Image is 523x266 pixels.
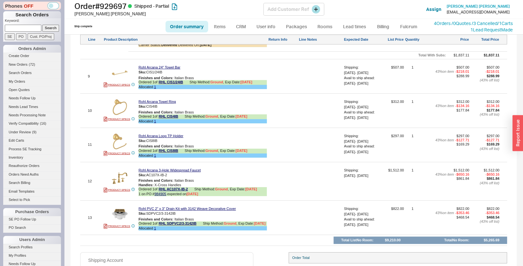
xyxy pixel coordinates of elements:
[3,171,61,178] a: Orders Need Auths
[218,149,247,154] div: , Exp Date:
[88,143,102,147] div: 11
[112,65,128,81] img: CIS1_24IB_detail_ketnl1
[3,112,61,119] a: Needs Processing Note
[159,187,188,192] a: RHL AC107X-IB-2
[74,2,263,11] h1: Order # 929697
[3,2,61,10] div: Phones
[344,105,368,109] div: [DATE] - [DATE]
[16,33,26,40] input: PO
[139,144,267,148] div: Italian Brass
[411,65,413,92] div: 1
[3,104,61,110] a: Needs Lead Times
[139,192,166,196] span: 1 on PO #
[74,25,92,28] div: Ship complete
[411,100,413,126] div: 1
[338,21,371,32] a: Lead times
[470,181,499,185] div: ( 43 % off list)
[470,37,499,42] div: Total Price
[74,11,263,17] div: [PERSON_NAME] [PERSON_NAME]
[139,154,267,158] div: Allocated
[486,142,499,146] span: $169.29
[344,174,368,178] div: [DATE] - [DATE]
[32,130,36,134] span: ( 9 )
[344,217,375,221] div: Avail to ship ahead:
[344,223,368,227] div: [DATE] - [DATE]
[104,82,130,87] a: PRODUCT SPECS
[139,80,267,85] div: Ordered 1 of Ship Method:
[3,146,61,153] a: Process SE Tracking
[405,37,419,42] div: Quantity
[455,211,469,215] span: - $353.46
[435,211,454,215] span: 43 % on item
[456,100,469,104] span: $312.00
[186,192,198,196] span: [DATE]
[104,187,130,193] a: PRODUCT SPECS
[313,21,337,32] a: Rooms
[223,80,252,85] div: , Exp Date:
[104,37,267,42] div: Product Description
[139,139,146,143] span: Sku:
[268,37,298,42] div: Return Info
[165,21,208,32] a: Order summary
[228,187,257,192] div: , Exp Date:
[470,220,499,224] div: ( 43 % off list)
[5,18,61,25] p: Keyword:
[3,179,61,186] a: Search Billing
[218,114,247,119] div: , Exp Date:
[9,113,46,117] span: Needs Processing Note
[447,10,510,14] div: [EMAIL_ADDRESS][DOMAIN_NAME]
[486,65,499,69] span: $507.00
[5,33,15,40] input: SE
[344,116,368,120] div: [DATE] - [DATE]
[232,21,250,32] a: CRM
[112,206,128,222] img: sdpvc233142ib_31103_x2ytug
[382,168,404,199] span: $1,512.00
[88,74,102,79] div: 9
[456,207,469,211] span: $822.00
[470,147,499,151] div: ( 43 % off list)
[484,53,499,57] div: $1,837.11
[9,147,41,151] span: Process SE Tracking
[205,149,218,153] b: Ground
[159,149,178,154] a: RHL CIS8IB
[139,144,173,148] span: Finishes and Colors :
[139,114,267,119] div: Ordered 1 of Ship Method:
[344,212,368,216] div: [DATE] - [DATE]
[485,104,499,108] span: - $134.16
[112,170,128,186] img: AC107X-EG-2_w5bcza
[444,238,469,242] div: Total No Room :
[254,221,266,225] span: [DATE]
[485,211,499,215] span: - $353.46
[426,6,441,12] button: Assign
[40,121,46,125] span: ( 16 )
[470,112,499,117] div: ( 43 % off list)
[456,134,469,138] span: $297.00
[139,168,201,172] a: Rohl Arcana 3-Hole Widespread Faucet
[485,138,499,142] span: - $127.71
[139,100,176,104] a: Rohl Arcana Towel Ring
[42,25,59,31] input: Search
[486,74,499,78] span: $288.99
[29,62,35,66] span: ( 72 )
[252,21,280,32] a: User info
[139,179,173,182] span: Finishes and Colors :
[3,11,61,18] h1: Search Orders
[146,139,157,143] span: CIS8IB
[3,61,61,68] a: New Orders(72)
[372,21,394,32] a: Billing
[112,99,128,115] img: CIS4IB_detail_eaijpw
[139,217,173,221] span: Finishes and Colors :
[486,177,499,180] span: $861.84
[139,183,153,187] span: Handles :
[382,207,404,233] span: $822.00
[88,216,102,220] div: 13
[344,65,359,70] div: Shipping:
[139,187,267,192] div: Ordered 1 of Ship Method:
[455,172,469,177] span: - $650.16
[421,37,469,42] div: Price
[382,65,404,92] span: $507.00
[3,120,61,127] a: Verify Compatibility(16)
[341,238,374,242] div: Total List No Room :
[455,138,469,142] span: - $127.71
[154,85,156,89] a: 1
